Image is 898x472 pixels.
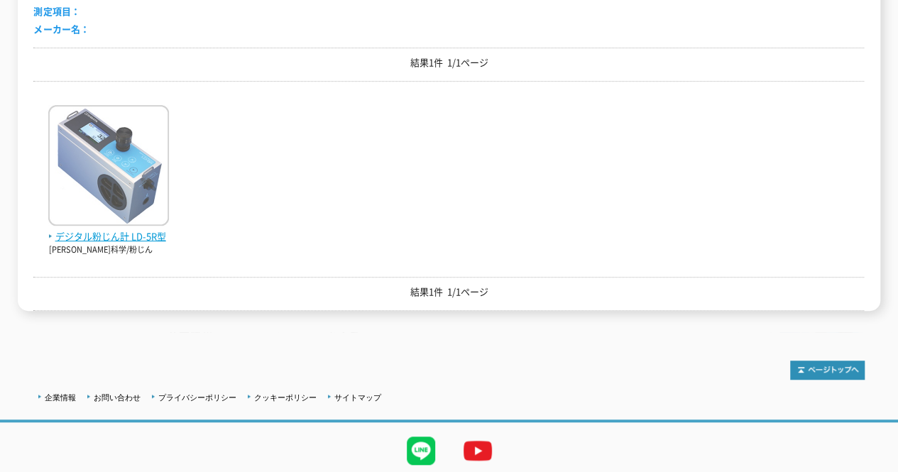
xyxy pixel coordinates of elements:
p: 結果1件 1/1ページ [33,55,864,70]
a: デジタル粉じん計 LD-5R型 [48,214,169,244]
p: 結果1件 1/1ページ [33,285,864,300]
a: プライバシーポリシー [158,393,236,402]
span: 測定項目： [33,4,80,18]
p: [PERSON_NAME]科学/粉じん [48,244,169,256]
a: お問い合わせ [94,393,141,402]
a: クッキーポリシー [254,393,317,402]
span: メーカー名： [33,22,89,35]
a: 企業情報 [45,393,76,402]
img: LD-5R型 [48,105,169,229]
a: サイトマップ [334,393,381,402]
span: デジタル粉じん計 LD-5R型 [48,229,169,244]
img: トップページへ [790,361,865,380]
